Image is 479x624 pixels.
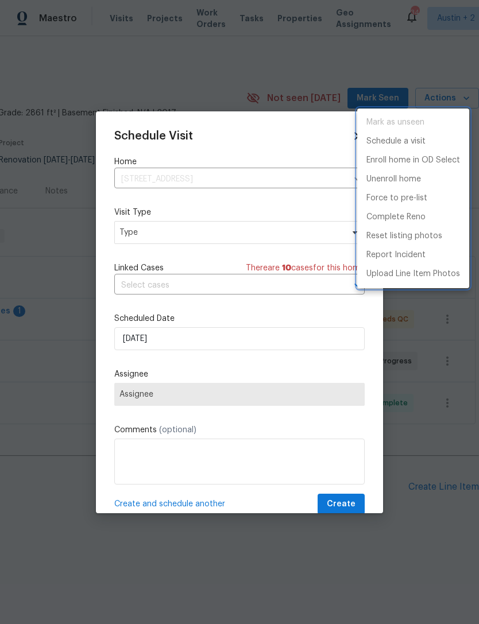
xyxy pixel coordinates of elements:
[366,173,421,185] p: Unenroll home
[366,192,427,204] p: Force to pre-list
[366,154,460,166] p: Enroll home in OD Select
[366,230,442,242] p: Reset listing photos
[366,249,426,261] p: Report Incident
[366,135,426,148] p: Schedule a visit
[366,268,460,280] p: Upload Line Item Photos
[366,211,426,223] p: Complete Reno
